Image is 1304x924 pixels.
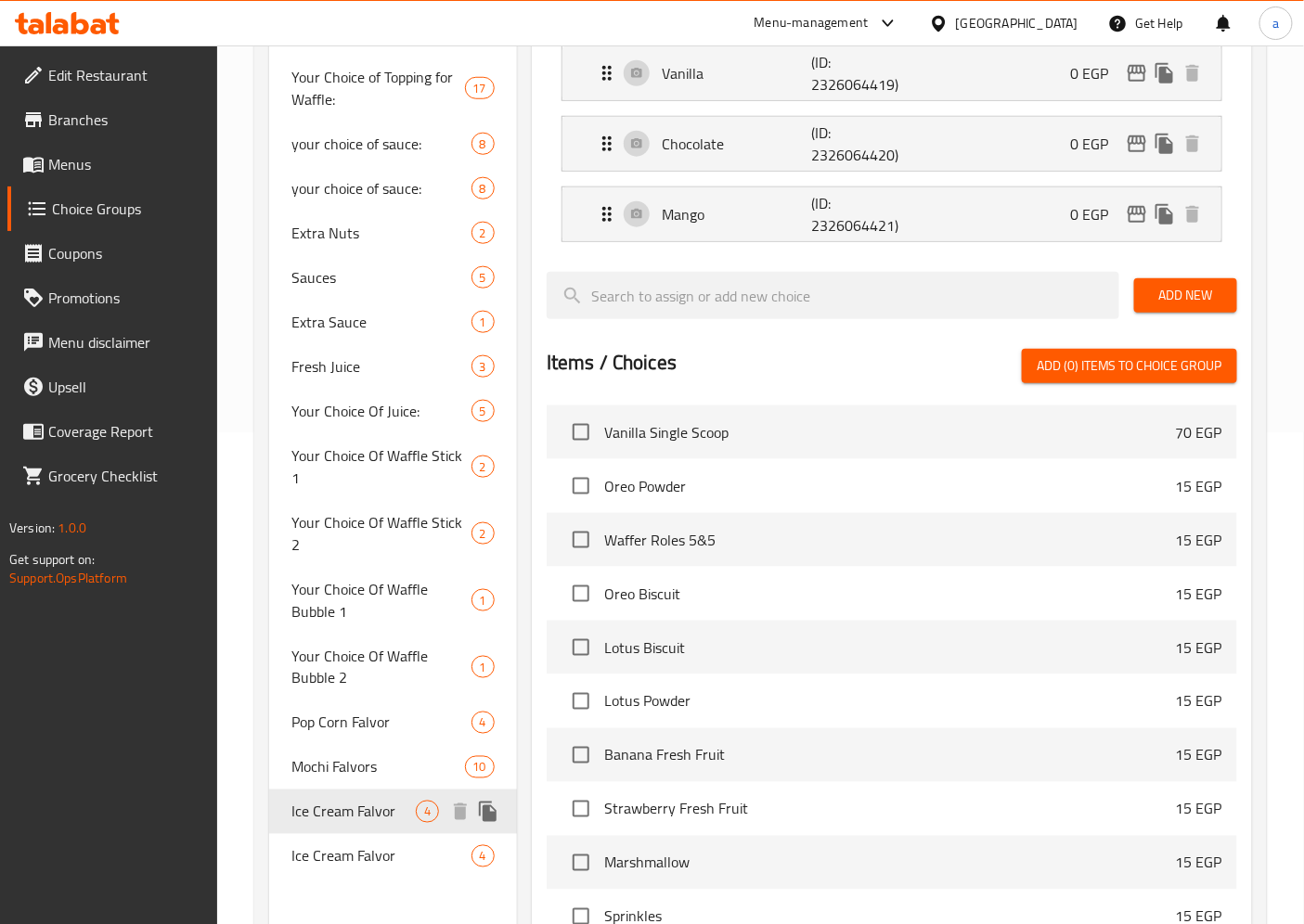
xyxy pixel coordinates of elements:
div: Your Choice Of Waffle Bubble 21 [269,634,517,700]
span: Upsell [48,376,203,398]
span: 2 [472,225,494,242]
span: your choice of sauce: [291,177,471,199]
button: delete [446,798,474,826]
button: duplicate [1151,130,1179,158]
button: Add (0) items to choice group [1022,349,1237,383]
span: 2 [472,458,494,476]
input: search [547,272,1119,319]
span: Vanilla Single Scoop [604,421,1176,443]
div: Choices [465,77,495,99]
span: Choice Groups [52,198,203,220]
span: Select choice [562,843,600,882]
span: 10 [466,759,494,776]
span: Promotions [48,287,203,309]
p: 0 EGP [1070,133,1123,155]
div: your choice of sauce:8 [269,122,517,166]
span: Select choice [562,413,600,452]
div: Ice Cream Falvor4 [269,834,517,879]
div: Choices [471,522,495,545]
div: Extra Sauce1 [269,300,517,344]
a: Branches [7,97,218,142]
div: Pop Corn Falvor4 [269,700,517,745]
p: 15 EGP [1176,475,1222,497]
div: Your Choice of Topping for Waffle:17 [269,55,517,122]
button: duplicate [474,798,502,826]
button: duplicate [1151,59,1179,87]
span: Add (0) items to choice group [1037,354,1222,378]
span: Mochi Falvors [291,756,464,778]
div: Choices [471,133,495,155]
span: 4 [472,714,494,732]
span: 4 [417,803,438,821]
p: 15 EGP [1176,852,1222,874]
span: Select choice [562,789,600,828]
span: 17 [466,80,494,97]
button: Add New [1134,278,1237,313]
span: Ice Cream Falvor [291,801,416,823]
div: Fresh Juice3 [269,344,517,389]
p: 15 EGP [1176,798,1222,820]
span: Select choice [562,520,600,559]
div: Your Choice Of Juice:5 [269,389,517,433]
span: 8 [472,180,494,198]
span: Your Choice Of Waffle Stick 2 [291,511,471,556]
span: Your Choice of Topping for Waffle: [291,66,464,110]
span: Coverage Report [48,420,203,443]
div: Choices [471,177,495,199]
div: Menu-management [755,12,869,34]
p: Chocolate [662,133,811,155]
span: Select choice [562,736,600,775]
p: 15 EGP [1176,583,1222,605]
span: 5 [472,403,494,420]
button: edit [1123,59,1151,87]
span: Your Choice Of Waffle Stick 1 [291,444,471,489]
div: Choices [471,712,495,734]
span: Select choice [562,628,600,667]
p: 70 EGP [1176,421,1222,443]
span: Lotus Biscuit [604,636,1176,659]
button: duplicate [1151,200,1179,228]
span: 8 [472,135,494,153]
a: Grocery Checklist [7,454,218,498]
button: edit [1123,130,1151,158]
div: Choices [471,456,495,478]
span: Oreo Biscuit [604,583,1176,605]
div: Expand [562,187,1221,241]
button: delete [1179,59,1207,87]
p: (ID: 2326064419) [811,51,911,96]
div: Your Choice Of Waffle Bubble 11 [269,567,517,634]
span: Version: [9,516,55,540]
a: Upsell [7,365,218,409]
div: Ice Cream Falvor4deleteduplicate [269,789,517,834]
span: a [1272,13,1279,33]
div: Mochi Falvors10 [269,745,517,789]
h2: Items / Choices [547,349,677,377]
span: Strawberry Fresh Fruit [604,798,1176,820]
div: Choices [471,222,495,244]
div: Choices [471,311,495,333]
div: Sauces5 [269,255,517,300]
span: 1 [472,592,494,610]
span: Menu disclaimer [48,331,203,353]
div: Extra Nuts2 [269,211,517,255]
span: Select choice [562,682,600,721]
span: Fresh Juice [291,355,471,378]
p: 15 EGP [1176,690,1222,712]
span: Ice Cream Falvor [291,845,471,867]
div: Expand [562,46,1221,100]
span: 1.0.0 [58,516,86,540]
span: Marshmallow [604,852,1176,874]
a: Support.OpsPlatform [9,566,127,590]
p: 0 EGP [1070,62,1123,84]
span: 5 [472,269,494,287]
div: your choice of sauce:8 [269,166,517,211]
div: Choices [416,801,439,823]
span: Edit Restaurant [48,64,203,86]
div: Choices [471,589,495,611]
a: Promotions [7,276,218,320]
div: Choices [465,756,495,778]
div: Your Choice Of Waffle Stick 12 [269,433,517,500]
span: 1 [472,659,494,676]
span: Sauces [291,266,471,289]
a: Edit Restaurant [7,53,218,97]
